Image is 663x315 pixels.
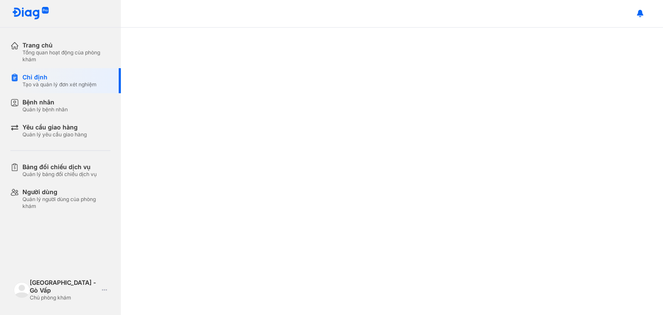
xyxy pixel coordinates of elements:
[22,188,110,196] div: Người dùng
[22,41,110,49] div: Trang chủ
[22,163,97,171] div: Bảng đối chiếu dịch vụ
[22,123,87,131] div: Yêu cầu giao hàng
[22,98,68,106] div: Bệnh nhân
[22,73,97,81] div: Chỉ định
[22,49,110,63] div: Tổng quan hoạt động của phòng khám
[30,279,98,294] div: [GEOGRAPHIC_DATA] - Gò Vấp
[22,81,97,88] div: Tạo và quản lý đơn xét nghiệm
[14,282,30,298] img: logo
[22,131,87,138] div: Quản lý yêu cầu giao hàng
[12,7,49,20] img: logo
[30,294,98,301] div: Chủ phòng khám
[22,106,68,113] div: Quản lý bệnh nhân
[22,196,110,210] div: Quản lý người dùng của phòng khám
[22,171,97,178] div: Quản lý bảng đối chiếu dịch vụ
